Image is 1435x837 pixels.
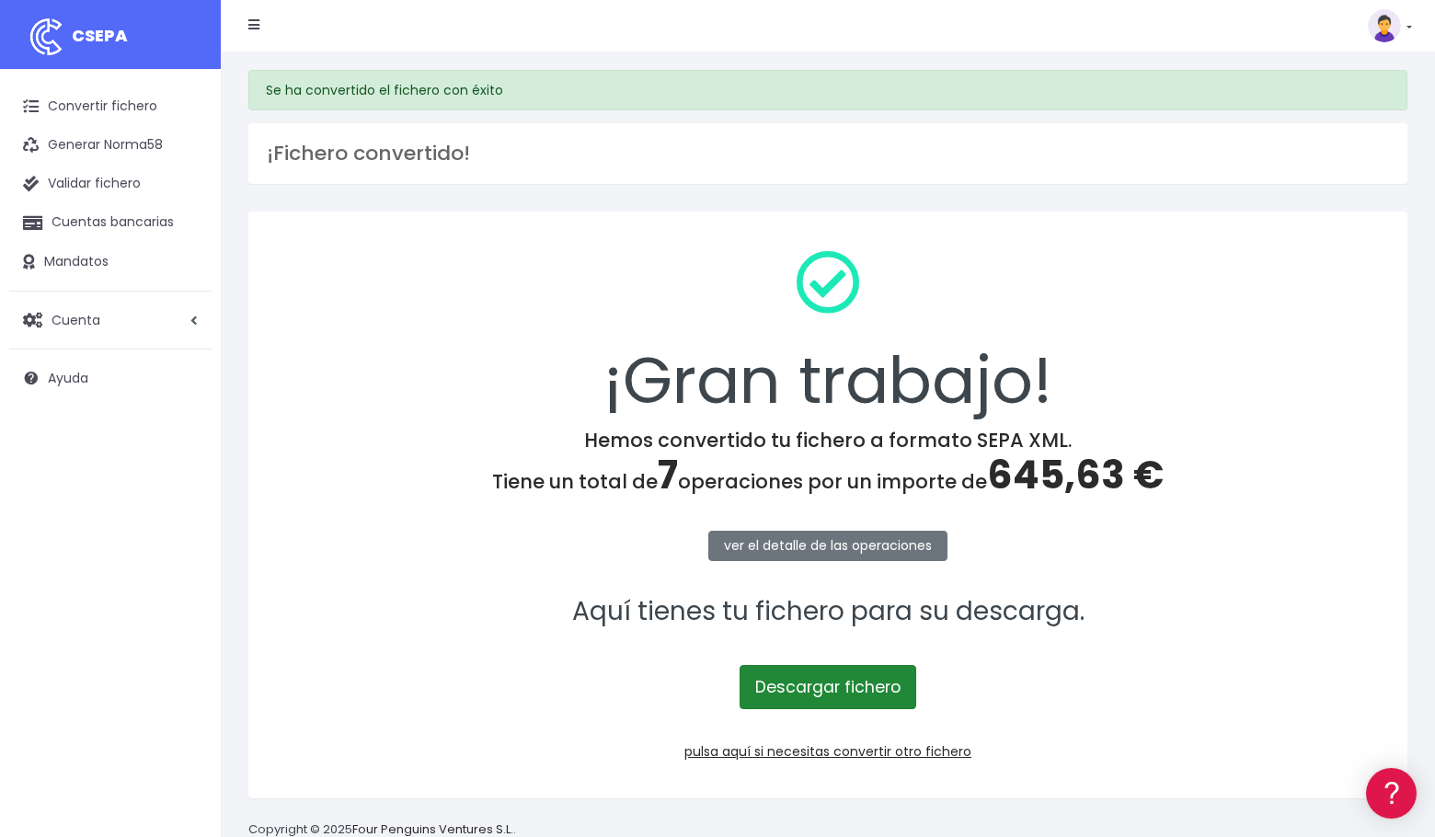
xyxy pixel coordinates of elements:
a: Videotutoriales [18,290,350,318]
div: ¡Gran trabajo! [272,235,1383,429]
a: Ayuda [9,359,212,397]
h3: ¡Fichero convertido! [267,142,1389,166]
p: Aquí tienes tu fichero para su descarga. [272,591,1383,633]
a: Problemas habituales [18,261,350,290]
h4: Hemos convertido tu fichero a formato SEPA XML. Tiene un total de operaciones por un importe de [272,429,1383,499]
a: Mandatos [9,243,212,281]
a: Validar fichero [9,165,212,203]
div: Se ha convertido el fichero con éxito [248,70,1407,110]
a: Cuentas bancarias [9,203,212,242]
a: Convertir fichero [9,87,212,126]
a: Información general [18,156,350,185]
a: General [18,395,350,423]
button: Contáctanos [18,492,350,524]
a: Cuenta [9,301,212,339]
a: POWERED BY ENCHANT [253,530,354,547]
span: Cuenta [52,310,100,328]
span: CSEPA [72,24,128,47]
span: Ayuda [48,369,88,387]
a: API [18,470,350,499]
img: profile [1368,9,1401,42]
span: 645,63 € [987,448,1164,502]
a: Formatos [18,233,350,261]
img: logo [23,14,69,60]
div: Programadores [18,441,350,459]
a: pulsa aquí si necesitas convertir otro fichero [684,742,971,761]
div: Convertir ficheros [18,203,350,221]
div: Facturación [18,365,350,383]
a: Perfiles de empresas [18,318,350,347]
a: Generar Norma58 [9,126,212,165]
div: Información general [18,128,350,145]
a: ver el detalle de las operaciones [708,531,947,561]
a: Descargar fichero [740,665,916,709]
span: 7 [658,448,678,502]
